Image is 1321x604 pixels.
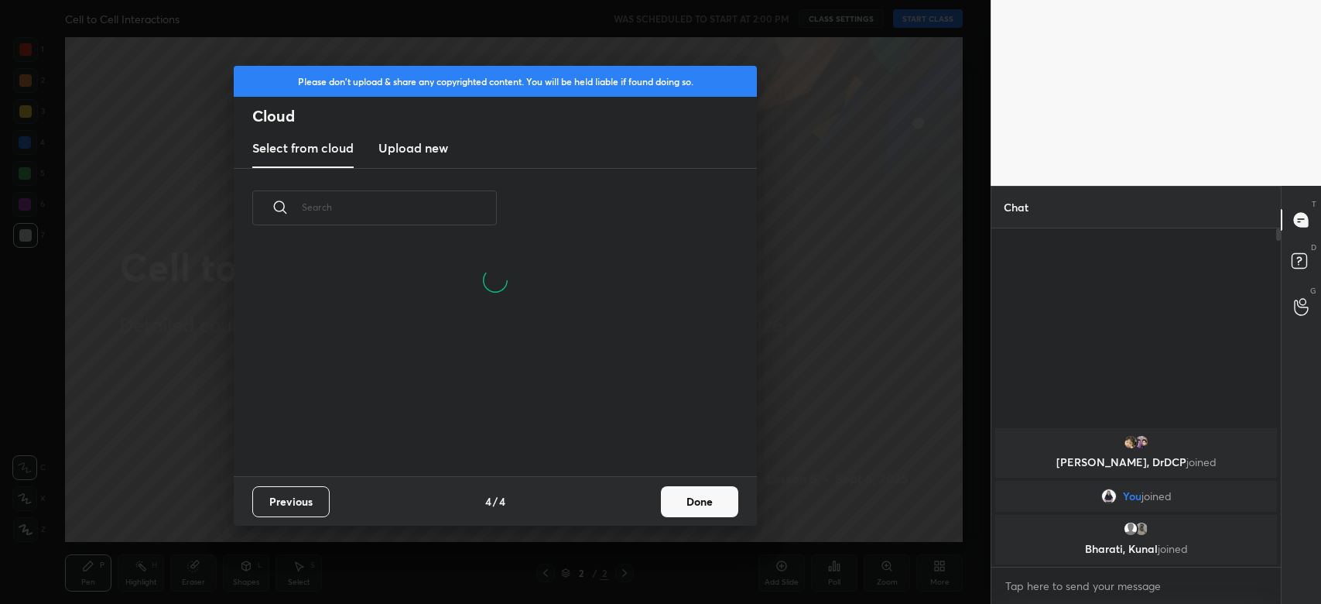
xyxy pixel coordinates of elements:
span: joined [1158,541,1188,556]
img: b3a95a5546134ed09af10c7c8539e58d.jpg [1134,434,1149,450]
h3: Upload new [378,139,448,157]
h4: 4 [499,493,505,510]
p: Chat [991,187,1041,228]
p: T [1312,198,1316,210]
div: grid [991,425,1281,568]
img: 39815340dd53425cbc7980211086e2fd.jpg [1101,489,1117,504]
h4: / [493,493,498,510]
span: joined [1186,455,1217,469]
img: 5725e2f7eab3402996b41576b36520e2.jpg [1134,521,1149,537]
p: [PERSON_NAME], DrDCP [1004,456,1268,468]
div: Please don't upload & share any copyrighted content. You will be held liable if found doing so. [234,66,757,97]
h3: Select from cloud [252,139,354,157]
img: default.png [1123,521,1138,537]
button: Previous [252,486,330,517]
img: 3 [1123,434,1138,450]
p: G [1310,285,1316,297]
p: Bharati, Kunal [1004,543,1268,555]
input: Search [302,174,497,240]
span: joined [1141,490,1172,503]
h2: Cloud [252,106,757,126]
span: You [1123,490,1141,503]
p: D [1311,242,1316,253]
h4: 4 [485,493,491,510]
button: Done [661,486,738,517]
